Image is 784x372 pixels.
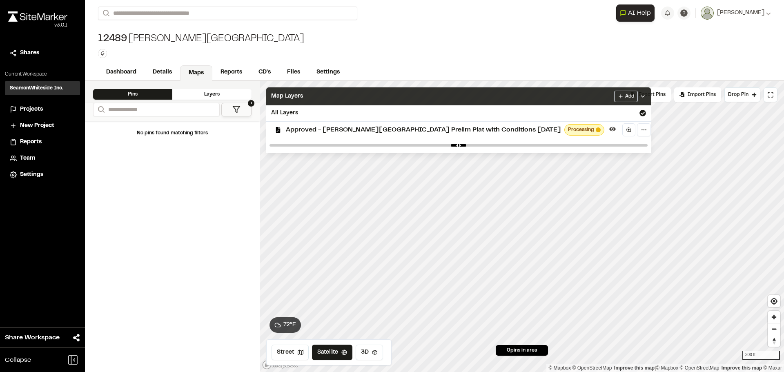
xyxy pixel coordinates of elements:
[507,347,537,354] span: 0 pins in area
[742,351,780,360] div: 300 ft
[98,65,145,80] a: Dashboard
[98,33,304,46] div: [PERSON_NAME][GEOGRAPHIC_DATA]
[616,4,658,22] div: Open AI Assistant
[93,103,108,116] button: Search
[688,91,716,98] span: Import Pins
[768,295,780,307] button: Find my location
[308,65,348,80] a: Settings
[98,33,127,46] span: 12489
[10,121,75,130] a: New Project
[5,333,60,343] span: Share Workspace
[10,49,75,58] a: Shares
[564,124,604,136] div: Map layer tileset processing
[98,7,113,20] button: Search
[768,323,780,335] button: Zoom out
[93,89,172,100] div: Pins
[10,105,75,114] a: Projects
[768,323,780,335] span: Zoom out
[260,81,784,372] canvas: Map
[137,131,208,135] span: No pins found matching filters
[269,317,301,333] button: 72°F
[628,8,651,18] span: AI Help
[568,126,594,134] span: Processing
[212,65,250,80] a: Reports
[5,355,31,365] span: Collapse
[701,7,714,20] img: User
[728,91,748,98] span: Drop Pin
[20,154,35,163] span: Team
[768,335,780,347] button: Reset bearing to north
[20,49,39,58] span: Shares
[283,321,296,330] span: 72 ° F
[616,4,655,22] button: Open AI Assistant
[271,92,303,101] span: Map Layers
[10,138,75,147] a: Reports
[248,100,254,107] span: 1
[10,85,63,92] h3: SeamonWhiteside Inc.
[572,365,612,371] a: OpenStreetMap
[596,127,601,132] span: Map layer tileset processing
[8,22,67,29] div: Oh geez...please don't...
[548,365,571,371] a: Mapbox
[20,170,43,179] span: Settings
[674,87,721,102] div: Import Pins into your project
[279,65,308,80] a: Files
[724,87,760,102] button: Drop Pin
[763,365,782,371] a: Maxar
[286,125,561,135] span: Approved - [PERSON_NAME][GEOGRAPHIC_DATA] Prelim Plat with Conditions [DATE]
[625,93,634,100] span: Add
[312,345,352,360] button: Satellite
[10,170,75,179] a: Settings
[722,365,762,371] a: Improve this map
[639,91,666,98] span: Export Pins
[768,311,780,323] button: Zoom in
[622,123,635,136] a: Zoom to layer
[266,105,651,121] div: All Layers
[145,65,180,80] a: Details
[172,89,252,100] div: Layers
[250,65,279,80] a: CD's
[608,124,617,134] button: Hide layer
[20,121,54,130] span: New Project
[10,154,75,163] a: Team
[20,138,42,147] span: Reports
[262,360,298,370] a: Mapbox logo
[272,345,309,360] button: Street
[701,7,771,20] button: [PERSON_NAME]
[614,365,655,371] a: Map feedback
[717,9,764,18] span: [PERSON_NAME]
[656,365,678,371] a: Mapbox
[5,71,80,78] p: Current Workspace
[8,11,67,22] img: rebrand.png
[20,105,43,114] span: Projects
[98,49,107,58] button: Edit Tags
[548,364,782,372] div: |
[180,65,212,81] a: Maps
[356,345,383,360] button: 3D
[614,91,638,102] button: Add
[680,365,719,371] a: OpenStreetMap
[221,103,252,116] button: 1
